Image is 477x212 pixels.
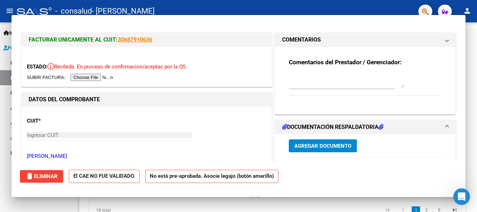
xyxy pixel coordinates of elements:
a: 30687910636 [118,36,152,43]
datatable-header-cell: Acción [439,158,474,173]
strong: El CAE NO FUE VALIDADO. [69,170,140,183]
mat-icon: menu [6,7,14,15]
button: Agregar Documento [289,139,357,152]
datatable-header-cell: Subido [404,158,439,173]
h1: COMENTARIOS [282,36,321,44]
datatable-header-cell: ID [289,158,306,173]
mat-expansion-panel-header: DOCUMENTACIÓN RESPALDATORIA [275,120,455,134]
p: CUIT [27,117,99,125]
span: Inicio [3,29,21,37]
span: - [PERSON_NAME] [92,3,155,19]
div: COMENTARIOS [275,47,455,114]
span: Eliminar [25,173,58,180]
mat-icon: delete [25,172,34,180]
span: ESTADO: [27,64,47,70]
strong: No está pre-aprobada. Asocie legajo (botón amarillo) [145,170,278,183]
iframe: Intercom live chat [453,188,470,205]
mat-icon: person [463,7,471,15]
datatable-header-cell: Usuario [359,158,404,173]
span: - consalud [55,3,92,19]
p: [PERSON_NAME] [27,152,266,160]
span: Prestadores / Proveedores [3,44,67,52]
mat-expansion-panel-header: COMENTARIOS [275,33,455,47]
button: Eliminar [20,170,63,183]
span: Recibida. En proceso de confirmacion/aceptac por la OS. [47,64,187,70]
h1: DOCUMENTACIÓN RESPALDATORIA [282,123,383,131]
span: Agregar Documento [294,143,351,149]
span: FACTURAR UNICAMENTE AL CUIT: [29,36,118,43]
datatable-header-cell: Documento [306,158,359,173]
strong: DATOS DEL COMPROBANTE [29,96,100,103]
strong: Comentarios del Prestador / Gerenciador: [289,59,402,66]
